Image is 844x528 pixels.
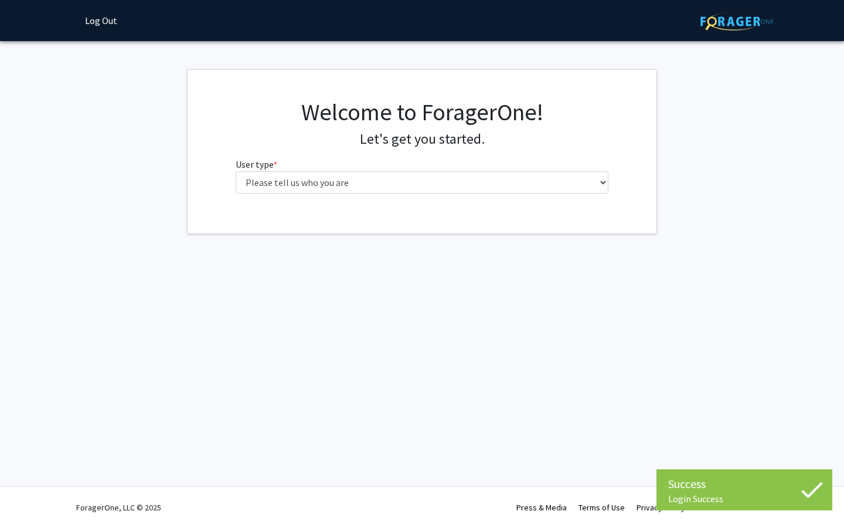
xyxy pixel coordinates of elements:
[578,502,625,513] a: Terms of Use
[700,12,774,31] img: ForagerOne Logo
[236,157,277,171] label: User type
[668,493,821,505] div: Login Success
[516,502,567,513] a: Press & Media
[236,131,609,148] h4: Let's get you started.
[637,502,685,513] a: Privacy Policy
[236,98,609,126] h1: Welcome to ForagerOne!
[668,475,821,493] div: Success
[76,487,161,528] div: ForagerOne, LLC © 2025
